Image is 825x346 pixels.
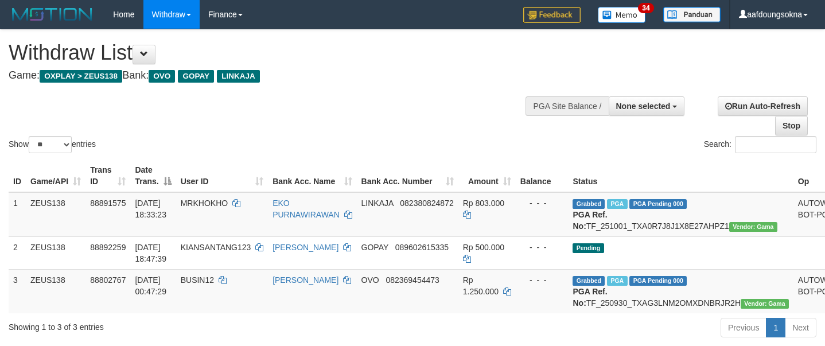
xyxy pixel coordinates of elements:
[516,160,569,192] th: Balance
[135,275,166,296] span: [DATE] 00:47:29
[526,96,608,116] div: PGA Site Balance /
[718,96,808,116] a: Run Auto-Refresh
[607,276,627,286] span: Marked by aafsreyleap
[217,70,260,83] span: LINKAJA
[9,160,26,192] th: ID
[178,70,214,83] span: GOPAY
[520,197,564,209] div: - - -
[568,192,793,237] td: TF_251001_TXA0R7J8J1X8E27AHPZ1
[386,275,439,285] span: Copy 082369454473 to clipboard
[463,275,499,296] span: Rp 1.250.000
[176,160,268,192] th: User ID: activate to sort column ascending
[704,136,816,153] label: Search:
[568,160,793,192] th: Status
[663,7,721,22] img: panduan.png
[735,136,816,153] input: Search:
[9,70,539,81] h4: Game: Bank:
[181,243,251,252] span: KIANSANTANG123
[721,318,766,337] a: Previous
[638,3,653,13] span: 34
[361,243,388,252] span: GOPAY
[181,199,228,208] span: MRKHOKHO
[609,96,685,116] button: None selected
[9,6,96,23] img: MOTION_logo.png
[785,318,816,337] a: Next
[130,160,176,192] th: Date Trans.: activate to sort column descending
[9,317,335,333] div: Showing 1 to 3 of 3 entries
[9,269,26,313] td: 3
[629,276,687,286] span: PGA Pending
[149,70,175,83] span: OVO
[29,136,72,153] select: Showentries
[395,243,449,252] span: Copy 089602615335 to clipboard
[616,102,671,111] span: None selected
[273,199,340,219] a: EKO PURNAWIRAWAN
[85,160,130,192] th: Trans ID: activate to sort column ascending
[273,275,338,285] a: [PERSON_NAME]
[40,70,122,83] span: OXPLAY > ZEUS138
[9,41,539,64] h1: Withdraw List
[573,243,604,253] span: Pending
[573,210,607,231] b: PGA Ref. No:
[520,274,564,286] div: - - -
[273,243,338,252] a: [PERSON_NAME]
[357,160,458,192] th: Bank Acc. Number: activate to sort column ascending
[9,136,96,153] label: Show entries
[568,269,793,313] td: TF_250930_TXAG3LNM2OMXDNBRJR2H
[90,275,126,285] span: 88802767
[729,222,777,232] span: Vendor URL: https://trx31.1velocity.biz
[268,160,356,192] th: Bank Acc. Name: activate to sort column ascending
[9,236,26,269] td: 2
[607,199,627,209] span: Marked by aafpengsreynich
[766,318,785,337] a: 1
[741,299,789,309] span: Vendor URL: https://trx31.1velocity.biz
[573,199,605,209] span: Grabbed
[629,199,687,209] span: PGA Pending
[775,116,808,135] a: Stop
[361,275,379,285] span: OVO
[520,242,564,253] div: - - -
[463,199,504,208] span: Rp 803.000
[90,199,126,208] span: 88891575
[598,7,646,23] img: Button%20Memo.svg
[181,275,214,285] span: BUSIN12
[361,199,394,208] span: LINKAJA
[26,160,85,192] th: Game/API: activate to sort column ascending
[26,236,85,269] td: ZEUS138
[400,199,453,208] span: Copy 082380824872 to clipboard
[135,243,166,263] span: [DATE] 18:47:39
[26,192,85,237] td: ZEUS138
[26,269,85,313] td: ZEUS138
[573,287,607,308] b: PGA Ref. No:
[135,199,166,219] span: [DATE] 18:33:23
[463,243,504,252] span: Rp 500.000
[523,7,581,23] img: Feedback.jpg
[9,192,26,237] td: 1
[458,160,516,192] th: Amount: activate to sort column ascending
[90,243,126,252] span: 88892259
[573,276,605,286] span: Grabbed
